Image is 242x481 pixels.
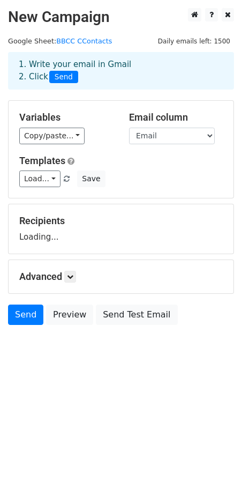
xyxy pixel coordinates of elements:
[19,271,223,283] h5: Advanced
[8,37,112,45] small: Google Sheet:
[96,305,177,325] a: Send Test Email
[154,35,234,47] span: Daily emails left: 1500
[19,171,61,187] a: Load...
[19,128,85,144] a: Copy/paste...
[77,171,105,187] button: Save
[19,215,223,243] div: Loading...
[129,112,223,123] h5: Email column
[19,155,65,166] a: Templates
[154,37,234,45] a: Daily emails left: 1500
[8,305,43,325] a: Send
[46,305,93,325] a: Preview
[8,8,234,26] h2: New Campaign
[11,58,231,83] div: 1. Write your email in Gmail 2. Click
[56,37,112,45] a: BBCC CContacts
[49,71,78,84] span: Send
[19,215,223,227] h5: Recipients
[19,112,113,123] h5: Variables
